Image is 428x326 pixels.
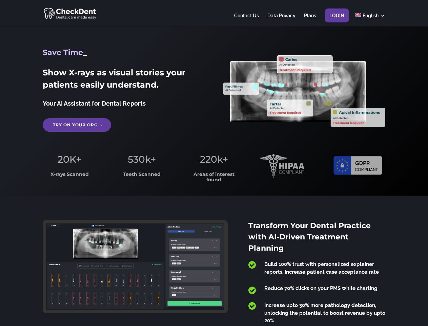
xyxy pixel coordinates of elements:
span: Increase upto 30% more pathology detection, unlocking the potential to boost revenue by upto 20% [264,302,385,324]
a: Contact Us [234,13,259,26]
span:  [248,286,256,295]
span: 20K+ [58,153,81,165]
span:  [248,260,256,269]
span: 220k+ [200,153,228,165]
span: English [363,13,379,18]
span:  [248,302,256,310]
h2: Show X-rays as visual stories your patients easily understand. [43,67,204,94]
span: 530k+ [128,153,156,165]
span: Reduce 70% clicks on your PMS while charting [264,285,378,291]
span: Your AI Assistant for Dental Reports [43,100,146,107]
span: Save Time [43,48,83,57]
img: X_Ray_annotated [223,55,385,127]
span: _ [83,48,87,57]
a: Plans [304,13,316,26]
img: CheckDent AI [44,7,97,20]
span: Transform Your Dental Practice with AI-Driven Treatment Planning [248,221,371,253]
a: Login [329,13,344,26]
a: Data Privacy [267,13,295,26]
a: English [355,13,385,26]
h3: Areas of interest found [187,172,241,186]
span: Build 100% trust with personalized explainer reports. Increase patient case acceptance rate [264,261,379,275]
a: Try on your OPG [43,118,111,132]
